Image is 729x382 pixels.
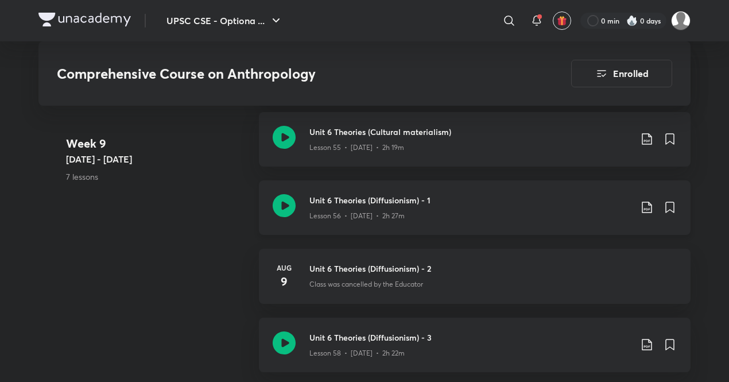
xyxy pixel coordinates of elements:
[259,112,691,180] a: Unit 6 Theories (Cultural materialism)Lesson 55 • [DATE] • 2h 19m
[259,249,691,318] a: Aug9Unit 6 Theories (Diffusionism) - 2Class was cancelled by the Educator
[309,263,677,275] h3: Unit 6 Theories (Diffusionism) - 2
[66,171,250,183] p: 7 lessons
[557,16,567,26] img: avatar
[309,126,631,138] h3: Unit 6 Theories (Cultural materialism)
[309,142,404,153] p: Lesson 55 • [DATE] • 2h 19m
[309,331,631,344] h3: Unit 6 Theories (Diffusionism) - 3
[309,211,405,221] p: Lesson 56 • [DATE] • 2h 27m
[57,65,506,82] h3: Comprehensive Course on Anthropology
[66,152,250,166] h5: [DATE] - [DATE]
[259,180,691,249] a: Unit 6 Theories (Diffusionism) - 1Lesson 56 • [DATE] • 2h 27m
[671,11,691,30] img: kuldeep Ahir
[38,13,131,26] img: Company Logo
[273,273,296,290] h4: 9
[626,15,638,26] img: streak
[553,11,571,30] button: avatar
[309,348,405,358] p: Lesson 58 • [DATE] • 2h 22m
[273,263,296,273] h6: Aug
[309,194,631,206] h3: Unit 6 Theories (Diffusionism) - 1
[160,9,290,32] button: UPSC CSE - Optiona ...
[309,279,423,290] p: Class was cancelled by the Educator
[38,13,131,29] a: Company Logo
[66,135,250,152] h4: Week 9
[571,60,672,87] button: Enrolled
